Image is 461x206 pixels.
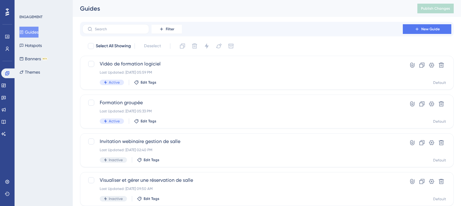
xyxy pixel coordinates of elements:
[109,158,123,162] span: Inactive
[152,24,182,34] button: Filter
[100,138,386,145] span: Invitation webinaire gestion de salle
[417,4,454,13] button: Publish Changes
[100,148,386,152] div: Last Updated: [DATE] 02:40 PM
[144,196,159,201] span: Edit Tags
[134,80,156,85] button: Edit Tags
[80,4,402,13] div: Guides
[166,27,174,32] span: Filter
[19,15,42,19] div: ENGAGEMENT
[19,27,38,38] button: Guides
[19,67,40,78] button: Themes
[433,158,446,163] div: Default
[137,196,159,201] button: Edit Tags
[433,119,446,124] div: Default
[403,24,451,34] button: New Guide
[19,40,42,51] button: Hotspots
[100,186,386,191] div: Last Updated: [DATE] 09:50 AM
[137,158,159,162] button: Edit Tags
[100,99,386,106] span: Formation groupée
[19,53,48,64] button: BannersBETA
[141,119,156,124] span: Edit Tags
[421,6,450,11] span: Publish Changes
[141,80,156,85] span: Edit Tags
[100,70,386,75] div: Last Updated: [DATE] 05:59 PM
[100,60,386,68] span: Vidéo de formation logiciel
[433,80,446,85] div: Default
[134,119,156,124] button: Edit Tags
[109,119,120,124] span: Active
[100,109,386,114] div: Last Updated: [DATE] 05:33 PM
[144,158,159,162] span: Edit Tags
[433,197,446,201] div: Default
[96,42,131,50] span: Select All Showing
[139,41,166,51] button: Deselect
[95,27,144,31] input: Search
[109,196,123,201] span: Inactive
[109,80,120,85] span: Active
[421,27,440,32] span: New Guide
[42,57,48,60] div: BETA
[100,177,386,184] span: Visualiser et gérer une réservation de salle
[144,42,161,50] span: Deselect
